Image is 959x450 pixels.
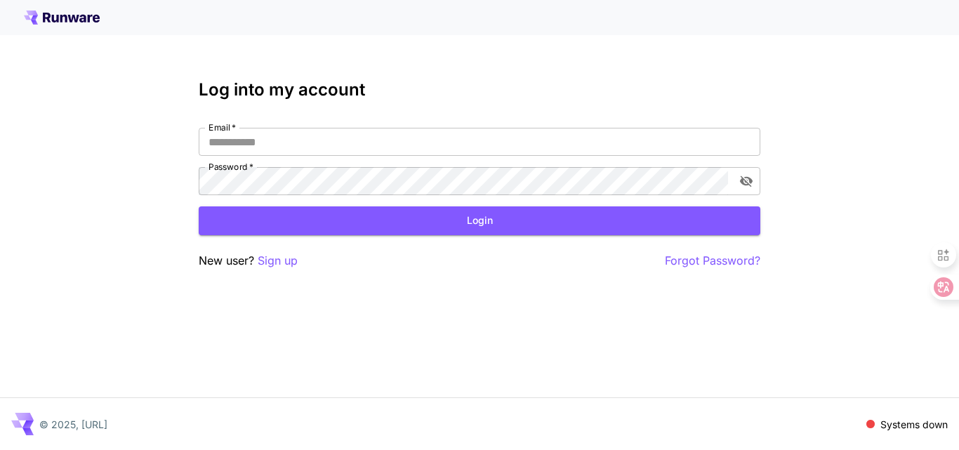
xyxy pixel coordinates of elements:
p: New user? [199,252,298,270]
button: Login [199,206,760,235]
button: Forgot Password? [665,252,760,270]
p: Systems down [880,417,948,432]
label: Email [209,121,236,133]
button: toggle password visibility [734,168,759,194]
label: Password [209,161,253,173]
h3: Log into my account [199,80,760,100]
button: Sign up [258,252,298,270]
p: © 2025, [URL] [39,417,107,432]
